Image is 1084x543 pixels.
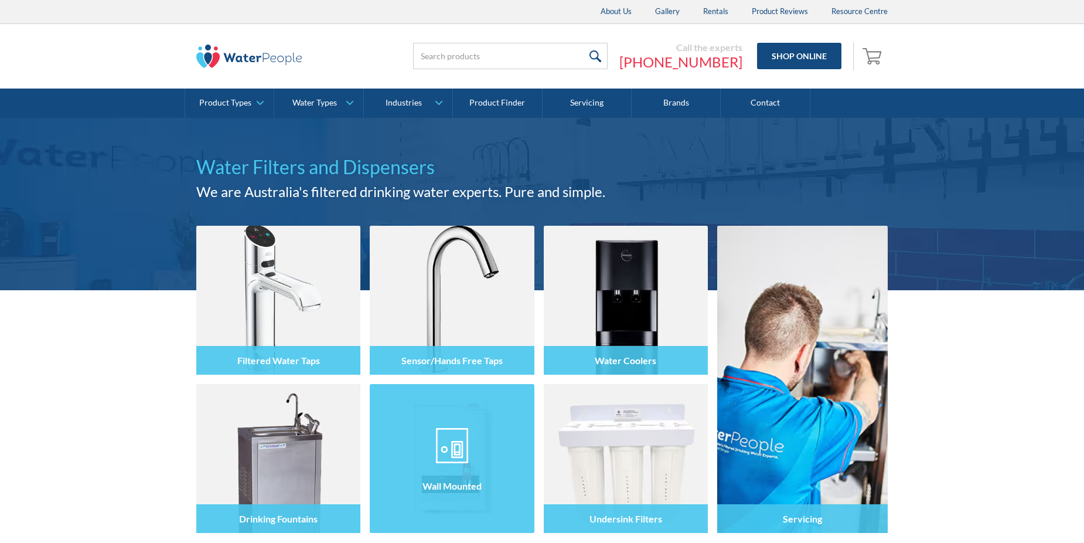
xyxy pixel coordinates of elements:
[544,384,708,533] img: Undersink Filters
[274,89,363,118] a: Water Types
[595,355,656,366] h4: Water Coolers
[422,480,482,491] h4: Wall Mounted
[196,226,360,375] img: Filtered Water Taps
[860,42,888,70] a: Open empty cart
[237,355,320,366] h4: Filtered Water Taps
[239,513,318,524] h4: Drinking Fountains
[619,42,742,53] div: Call the experts
[453,89,542,118] a: Product Finder
[717,226,888,533] a: Servicing
[185,89,274,118] a: Product Types
[370,226,534,375] img: Sensor/Hands Free Taps
[401,355,503,366] h4: Sensor/Hands Free Taps
[589,513,662,524] h4: Undersink Filters
[364,89,452,118] a: Industries
[757,43,841,69] a: Shop Online
[370,384,534,533] img: Wall Mounted
[544,226,708,375] img: Water Coolers
[386,98,422,108] div: Industries
[632,89,721,118] a: Brands
[783,513,822,524] h4: Servicing
[413,43,608,69] input: Search products
[721,89,810,118] a: Contact
[543,89,632,118] a: Servicing
[863,46,885,65] img: shopping cart
[199,98,251,108] div: Product Types
[196,45,302,68] img: The Water People
[619,53,742,71] a: [PHONE_NUMBER]
[292,98,337,108] div: Water Types
[196,384,360,533] img: Drinking Fountains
